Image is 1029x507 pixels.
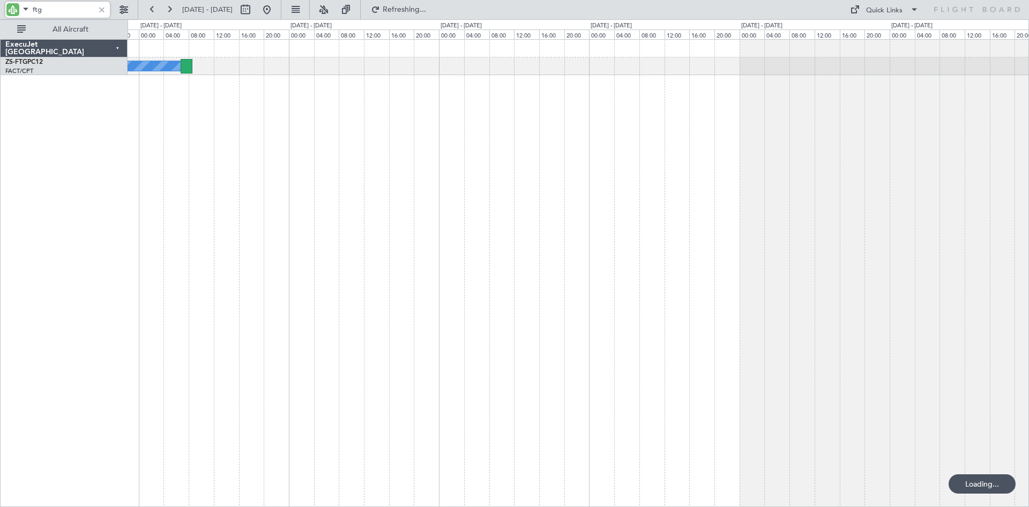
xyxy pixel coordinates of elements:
[990,30,1015,39] div: 16:00
[764,30,789,39] div: 04:00
[439,30,464,39] div: 00:00
[639,30,665,39] div: 08:00
[139,30,164,39] div: 00:00
[789,30,815,39] div: 08:00
[12,21,116,38] button: All Aircraft
[5,59,27,65] span: ZS-FTG
[740,30,765,39] div: 00:00
[815,30,840,39] div: 12:00
[140,21,182,31] div: [DATE] - [DATE]
[591,21,632,31] div: [DATE] - [DATE]
[845,1,924,18] button: Quick Links
[290,21,332,31] div: [DATE] - [DATE]
[5,59,43,65] a: ZS-FTGPC12
[564,30,590,39] div: 20:00
[214,30,239,39] div: 12:00
[840,30,865,39] div: 16:00
[949,474,1016,494] div: Loading...
[389,30,414,39] div: 16:00
[489,30,514,39] div: 08:00
[33,2,94,18] input: A/C (Reg. or Type)
[915,30,940,39] div: 04:00
[464,30,489,39] div: 04:00
[314,30,339,39] div: 04:00
[514,30,539,39] div: 12:00
[864,30,890,39] div: 20:00
[614,30,639,39] div: 04:00
[163,30,189,39] div: 04:00
[182,5,233,14] span: [DATE] - [DATE]
[589,30,614,39] div: 00:00
[741,21,782,31] div: [DATE] - [DATE]
[939,30,965,39] div: 08:00
[714,30,740,39] div: 20:00
[339,30,364,39] div: 08:00
[189,30,214,39] div: 08:00
[965,30,990,39] div: 12:00
[441,21,482,31] div: [DATE] - [DATE]
[665,30,690,39] div: 12:00
[689,30,714,39] div: 16:00
[891,21,933,31] div: [DATE] - [DATE]
[890,30,915,39] div: 00:00
[5,67,33,75] a: FACT/CPT
[289,30,314,39] div: 00:00
[364,30,389,39] div: 12:00
[414,30,439,39] div: 20:00
[264,30,289,39] div: 20:00
[28,26,113,33] span: All Aircraft
[539,30,564,39] div: 16:00
[866,5,903,16] div: Quick Links
[382,6,427,13] span: Refreshing...
[366,1,430,18] button: Refreshing...
[239,30,264,39] div: 16:00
